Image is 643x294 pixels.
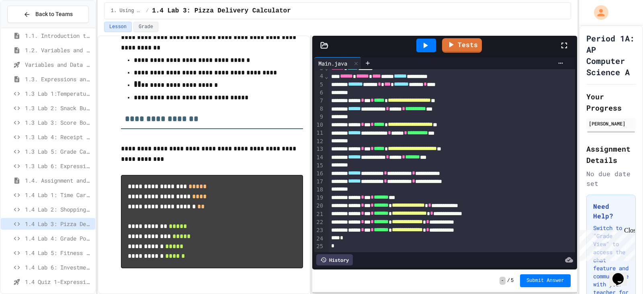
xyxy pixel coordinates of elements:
div: 11 [314,129,324,137]
div: 15 [314,162,324,170]
span: / [507,278,510,284]
div: 24 [314,235,324,243]
div: No due date set [586,169,636,188]
div: 12 [314,138,324,146]
div: 21 [314,210,324,218]
h1: Period 1A: AP Computer Science A [586,33,636,78]
span: 1.1. Introduction to Algorithms, Programming, and Compilers [25,31,92,40]
h3: Need Help? [593,201,629,221]
div: Chat with us now!Close [3,3,55,51]
span: 1.3 Lab 6: Expression Evaluator Fix [25,162,92,170]
span: Back to Teams [35,10,73,19]
span: 5 [511,278,514,284]
div: 25 [314,243,324,251]
button: Grade [133,22,158,32]
div: 22 [314,218,324,226]
div: 8 [314,105,324,113]
div: 18 [314,186,324,194]
div: 16 [314,170,324,178]
div: 6 [314,89,324,97]
span: Variables and Data Types - Quiz [25,60,92,69]
span: Submit Answer [526,278,564,284]
div: My Account [586,3,610,22]
button: Submit Answer [520,274,571,287]
div: Main.java [314,59,351,68]
span: 1.4 Lab 1: Time Card Calculator [25,191,92,199]
button: Back to Teams [7,6,89,23]
span: 1.3 Lab 5: Grade Calculator Pro [25,147,92,156]
div: 9 [314,113,324,121]
span: 1.4 Lab 4: Grade Point Average [25,234,92,243]
span: - [500,277,506,285]
div: 20 [314,202,324,210]
span: / [146,8,149,14]
iframe: chat widget [609,262,635,286]
span: 1.4 Lab 6: Investment Portfolio Tracker [25,263,92,271]
div: Main.java [314,57,361,69]
span: 1.4 Lab 5: Fitness Tracker Debugger [25,249,92,257]
span: 1.3 Lab 2: Snack Budget Tracker [25,104,92,112]
span: 1.4. Assignment and Input [25,176,92,185]
span: 1.4 Lab 2: Shopping Receipt Builder [25,205,92,214]
span: 1.4 Quiz 1-Expressions and Assignment Statements [25,278,92,286]
div: [PERSON_NAME] [589,120,633,127]
h2: Your Progress [586,91,636,113]
span: 1.2. Variables and Data Types [25,46,92,54]
button: Lesson [104,22,132,32]
span: Fold line [324,73,328,80]
span: 1.4 Lab 3: Pizza Delivery Calculator [25,220,92,228]
div: 17 [314,178,324,186]
div: 19 [314,194,324,202]
span: 1.3 Lab 3: Score Board Fixer [25,118,92,127]
span: 1.3. Expressions and Output [New] [25,75,92,83]
div: 5 [314,81,324,89]
span: 1.3 Lab 4: Receipt Formatter [25,133,92,141]
div: 13 [314,145,324,153]
div: 7 [314,97,324,105]
div: History [316,254,353,265]
a: Tests [442,38,482,53]
div: 4 [314,72,324,80]
div: 14 [314,154,324,162]
h2: Assignment Details [586,143,636,166]
div: 23 [314,226,324,234]
iframe: chat widget [576,227,635,261]
span: 1.3 Lab 1:Temperature Display Fix [25,89,92,98]
span: 1.4 Lab 3: Pizza Delivery Calculator [152,6,291,16]
span: 1. Using Objects and Methods [111,8,143,14]
div: 10 [314,121,324,129]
